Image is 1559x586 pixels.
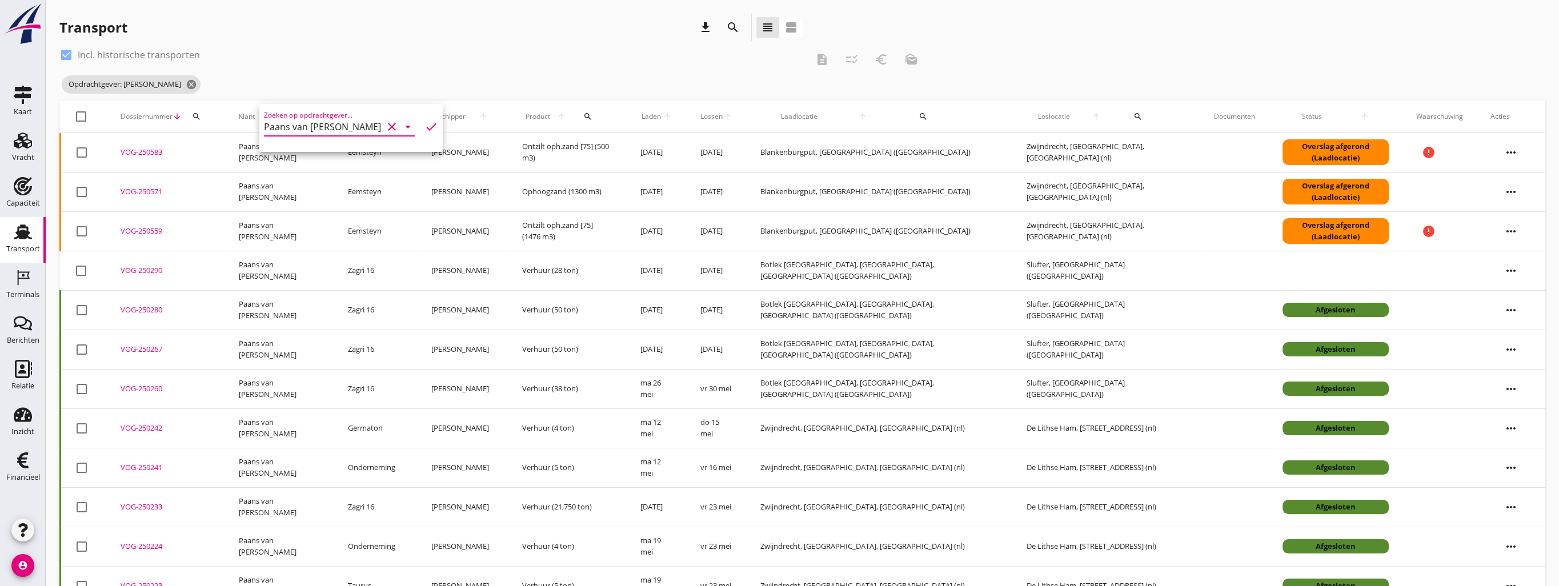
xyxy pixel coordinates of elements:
[1283,500,1389,515] div: Afgesloten
[687,172,747,211] td: [DATE]
[640,111,662,122] span: Laden
[508,487,627,527] td: Verhuur (21,750 ton)
[760,111,838,122] span: Laadlocatie
[1283,303,1389,318] div: Afgesloten
[121,304,211,316] div: VOG-250280
[225,330,334,369] td: Paans van [PERSON_NAME]
[121,383,211,395] div: VOG-250260
[431,111,472,122] span: Schipper
[417,408,508,448] td: [PERSON_NAME]
[239,103,320,130] div: Klant
[121,226,211,237] div: VOG-250559
[837,112,888,121] i: arrow_upward
[1283,382,1389,396] div: Afgesloten
[747,487,1013,527] td: Zwijndrecht, [GEOGRAPHIC_DATA], [GEOGRAPHIC_DATA] (nl)
[1013,487,1200,527] td: De Lithse Ham, [STREET_ADDRESS] (nl)
[1283,342,1389,357] div: Afgesloten
[11,554,34,577] i: account_circle
[583,112,592,121] i: search
[919,112,928,121] i: search
[121,423,211,434] div: VOG-250242
[747,448,1013,487] td: Zwijndrecht, [GEOGRAPHIC_DATA], [GEOGRAPHIC_DATA] (nl)
[1283,539,1389,554] div: Afgesloten
[1013,408,1200,448] td: De Lithse Ham, [STREET_ADDRESS] (nl)
[1013,211,1200,251] td: Zwijndrecht, [GEOGRAPHIC_DATA], [GEOGRAPHIC_DATA] (nl)
[699,21,712,34] i: download
[747,133,1013,172] td: Blankenburgput, [GEOGRAPHIC_DATA] ([GEOGRAPHIC_DATA])
[687,369,747,408] td: vr 30 mei
[1495,255,1527,287] i: more_horiz
[173,112,182,121] i: arrow_downward
[1283,111,1341,122] span: Status
[417,330,508,369] td: [PERSON_NAME]
[687,211,747,251] td: [DATE]
[508,290,627,330] td: Verhuur (50 ton)
[627,211,687,251] td: [DATE]
[401,120,415,134] i: arrow_drop_down
[1013,527,1200,566] td: De Lithse Ham, [STREET_ADDRESS] (nl)
[225,527,334,566] td: Paans van [PERSON_NAME]
[121,541,211,552] div: VOG-250224
[508,133,627,172] td: Ontzilt oph.zand [75] (500 m3)
[59,18,127,37] div: Transport
[1283,460,1389,475] div: Afgesloten
[225,211,334,251] td: Paans van [PERSON_NAME]
[6,199,40,207] div: Capaciteit
[1422,146,1436,159] i: error
[121,186,211,198] div: VOG-250571
[687,448,747,487] td: vr 16 mei
[417,133,508,172] td: [PERSON_NAME]
[417,251,508,290] td: [PERSON_NAME]
[627,448,687,487] td: ma 12 mei
[700,111,723,122] span: Lossen
[225,448,334,487] td: Paans van [PERSON_NAME]
[424,120,438,134] i: check
[225,487,334,527] td: Paans van [PERSON_NAME]
[1081,112,1112,121] i: arrow_upward
[1495,452,1527,484] i: more_horiz
[121,147,211,158] div: VOG-250583
[687,251,747,290] td: [DATE]
[1027,111,1081,122] span: Loslocatie
[1283,179,1389,204] div: Overslag afgerond (Laadlocatie)
[627,251,687,290] td: [DATE]
[225,251,334,290] td: Paans van [PERSON_NAME]
[264,118,383,136] input: Zoeken op opdrachtgever...
[508,527,627,566] td: Verhuur (4 ton)
[472,112,495,121] i: arrow_upward
[687,330,747,369] td: [DATE]
[1341,112,1389,121] i: arrow_upward
[1495,294,1527,326] i: more_horiz
[334,172,417,211] td: Eemsteyn
[62,75,201,94] span: Opdrachtgever: [PERSON_NAME]
[6,473,40,481] div: Financieel
[121,462,211,473] div: VOG-250241
[508,251,627,290] td: Verhuur (28 ton)
[554,112,570,121] i: arrow_upward
[508,448,627,487] td: Verhuur (5 ton)
[747,408,1013,448] td: Zwijndrecht, [GEOGRAPHIC_DATA], [GEOGRAPHIC_DATA] (nl)
[334,408,417,448] td: Germaton
[723,112,733,121] i: arrow_upward
[627,133,687,172] td: [DATE]
[1013,448,1200,487] td: De Lithse Ham, [STREET_ADDRESS] (nl)
[385,120,399,134] i: clear
[6,245,40,252] div: Transport
[7,336,39,344] div: Berichten
[334,133,417,172] td: Eemsteyn
[225,172,334,211] td: Paans van [PERSON_NAME]
[225,290,334,330] td: Paans van [PERSON_NAME]
[1495,334,1527,366] i: more_horiz
[186,79,197,90] i: cancel
[627,408,687,448] td: ma 12 mei
[417,369,508,408] td: [PERSON_NAME]
[1416,111,1463,122] div: Waarschuwing
[747,369,1013,408] td: Botlek [GEOGRAPHIC_DATA], [GEOGRAPHIC_DATA], [GEOGRAPHIC_DATA] ([GEOGRAPHIC_DATA])
[78,49,200,61] label: Incl. historische transporten
[508,330,627,369] td: Verhuur (50 ton)
[784,21,798,34] i: view_agenda
[1495,137,1527,168] i: more_horiz
[334,211,417,251] td: Eemsteyn
[225,369,334,408] td: Paans van [PERSON_NAME]
[121,501,211,513] div: VOG-250233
